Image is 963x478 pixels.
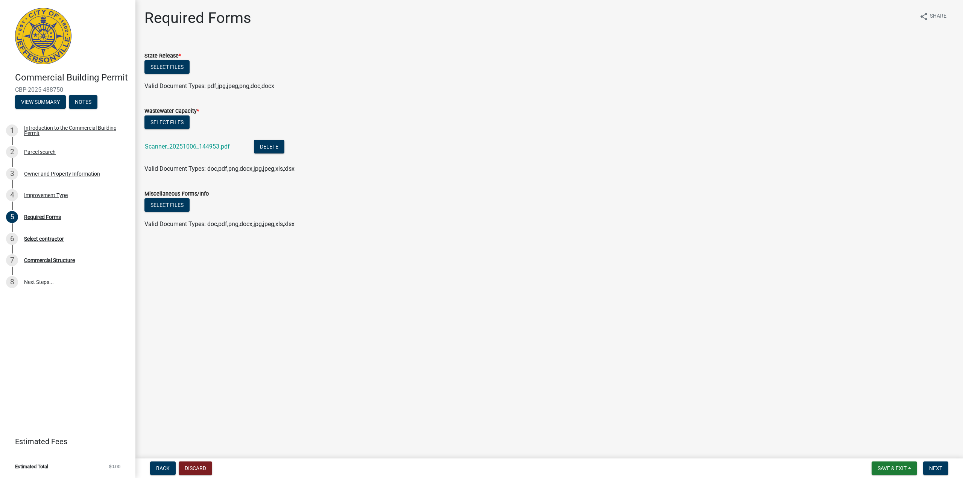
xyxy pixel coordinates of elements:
[144,109,199,114] label: Wastewater Capacity
[144,115,190,129] button: Select files
[6,276,18,288] div: 8
[144,60,190,74] button: Select files
[6,211,18,223] div: 5
[24,214,61,220] div: Required Forms
[15,99,66,105] wm-modal-confirm: Summary
[179,461,212,475] button: Discard
[15,86,120,93] span: CBP-2025-488750
[254,140,284,153] button: Delete
[919,12,928,21] i: share
[24,125,123,136] div: Introduction to the Commercial Building Permit
[930,12,946,21] span: Share
[144,165,295,172] span: Valid Document Types: doc,pdf,png,docx,jpg,jpeg,xls,xlsx
[24,258,75,263] div: Commercial Structure
[872,461,917,475] button: Save & Exit
[144,191,209,197] label: Miscellaneous Forms/Info
[156,465,170,471] span: Back
[15,8,71,64] img: City of Jeffersonville, Indiana
[6,233,18,245] div: 6
[24,193,68,198] div: Improvement Type
[24,171,100,176] div: Owner and Property Information
[150,461,176,475] button: Back
[144,9,251,27] h1: Required Forms
[145,143,230,150] a: Scanner_20251006_144953.pdf
[878,465,907,471] span: Save & Exit
[144,220,295,228] span: Valid Document Types: doc,pdf,png,docx,jpg,jpeg,xls,xlsx
[6,189,18,201] div: 4
[24,236,64,241] div: Select contractor
[6,124,18,137] div: 1
[6,254,18,266] div: 7
[144,53,181,59] label: State Release
[109,464,120,469] span: $0.00
[254,144,284,151] wm-modal-confirm: Delete Document
[69,99,97,105] wm-modal-confirm: Notes
[144,82,274,90] span: Valid Document Types: pdf,jpg,jpeg,png,doc,docx
[6,168,18,180] div: 3
[15,464,48,469] span: Estimated Total
[24,149,56,155] div: Parcel search
[929,465,942,471] span: Next
[923,461,948,475] button: Next
[69,95,97,109] button: Notes
[913,9,952,24] button: shareShare
[144,198,190,212] button: Select files
[15,95,66,109] button: View Summary
[6,146,18,158] div: 2
[6,434,123,449] a: Estimated Fees
[15,72,129,83] h4: Commercial Building Permit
